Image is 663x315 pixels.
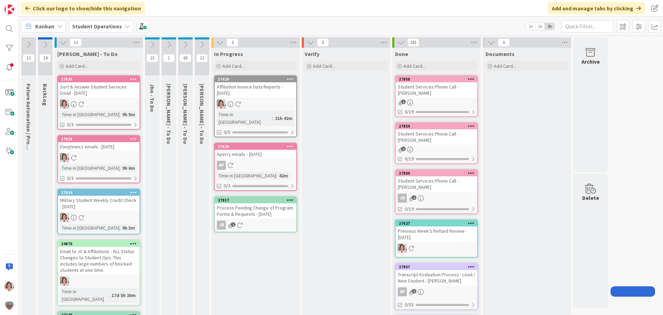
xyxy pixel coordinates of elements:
img: EW [4,281,14,291]
div: 17d 5h 26m [110,291,137,299]
a: 27859Student Services Phone Call - [PERSON_NAME]0/19 [395,122,478,164]
div: Previous Week's Refund Review - [DATE] [396,226,477,242]
span: Eric - To Do [182,84,189,144]
div: Time in [GEOGRAPHIC_DATA] [60,164,119,172]
span: 1x [526,23,536,30]
div: EW [58,100,140,109]
span: Emilie - To Do [57,50,118,57]
span: 13 [70,38,81,47]
span: Add Card... [66,63,88,69]
div: JR [217,221,226,230]
div: 27829 [215,143,296,150]
div: 27834 [58,189,140,196]
span: 12 [23,54,35,62]
div: Sort & Answer Student Services Email - [DATE] [58,82,140,98]
div: 27834 [61,190,140,195]
div: Click our logo to show/hide this navigation [21,2,145,15]
a: 27835Sort & Answer Student Services Email - [DATE]EWTime in [GEOGRAPHIC_DATA]:9h 5m0/3 [57,75,140,130]
div: Delete [582,194,599,202]
div: 27828 [61,137,140,141]
div: 27829 [218,144,296,149]
span: Jho - To Do [149,84,156,112]
span: 1 [163,54,175,62]
span: 0/3 [67,121,74,128]
div: 24870Email to JC & Affiliations - ALL Status Changes to Student Ops. This includes large numbers ... [58,241,140,275]
b: Student Operations [72,23,122,30]
div: 27857 [399,265,477,269]
span: In Progress [214,50,243,57]
div: Time in [GEOGRAPHIC_DATA] [60,224,119,232]
div: AP [398,287,407,296]
span: Add Card... [494,63,516,69]
div: EW [58,213,140,222]
div: 27860 [396,170,477,176]
span: Done [395,50,408,57]
div: Ewojtowicz emails - [DATE] [58,142,140,151]
div: Time in [GEOGRAPHIC_DATA] [60,288,109,303]
a: 27858Student Services Phone Call - [PERSON_NAME]0/19 [395,75,478,117]
div: 42m [277,172,290,179]
span: Add Card... [222,63,244,69]
a: 27857Transcript Evaluation Process - Lead / New Student - [PERSON_NAME]AP0/53 [395,263,478,310]
div: 27835 [58,76,140,82]
div: 27817 [215,197,296,203]
div: EW [396,244,477,253]
a: 27627Previous Week's Refund Review - [DATE]EW [395,220,478,258]
div: 27829Aperry emails - [DATE] [215,143,296,159]
img: Visit kanbanzone.com [4,4,14,14]
div: AP [217,161,226,170]
span: 1 [231,222,236,227]
span: 0 [498,38,510,47]
div: 27817Process Pending Change of Program Forms & Requests - [DATE] [215,197,296,219]
div: 27858Student Services Phone Call - [PERSON_NAME] [396,76,477,98]
div: Affiliation Invoice Data Reports - [DATE] [215,82,296,98]
span: Kanban [35,22,54,30]
div: 27627 [399,221,477,226]
span: 1 [401,147,406,151]
span: Future Automation / Process Building [25,84,32,178]
div: 9h 6m [121,164,137,172]
div: 27857Transcript Evaluation Process - Lead / New Student - [PERSON_NAME] [396,264,477,285]
span: 1 [412,289,416,294]
div: 27828 [58,136,140,142]
div: Time in [GEOGRAPHIC_DATA] [217,172,276,179]
div: 27858 [399,77,477,82]
span: 66 [180,54,191,62]
div: 27627Previous Week's Refund Review - [DATE] [396,220,477,242]
span: 1 [412,195,416,200]
span: 0/3 [67,175,74,182]
span: 1 [401,100,406,104]
img: avatar [4,301,14,311]
div: JR [215,221,296,230]
div: AP [215,161,296,170]
div: EW [58,153,140,162]
a: 27629Affiliation Invoice Data Reports - [DATE]EWTime in [GEOGRAPHIC_DATA]:21h 42m0/5 [214,75,297,137]
span: 0/19 [405,205,414,213]
span: 3 [227,38,238,47]
div: 27860Student Services Phone Call - [PERSON_NAME] [396,170,477,192]
span: : [272,114,273,122]
div: 27828Ewojtowicz emails - [DATE] [58,136,140,151]
a: 27817Process Pending Change of Program Forms & Requests - [DATE]JR [214,196,297,232]
div: Student Services Phone Call - [PERSON_NAME] [396,176,477,192]
span: 0/19 [405,155,414,163]
span: Verify [305,50,319,57]
div: 27858 [396,76,477,82]
span: Zaida - To Do [165,84,172,144]
input: Quick Filter... [561,20,613,33]
span: 0/5 [224,129,230,136]
span: 12 [196,54,208,62]
img: EW [60,213,69,222]
div: Transcript Evaluation Process - Lead / New Student - [PERSON_NAME] [396,270,477,285]
div: 21h 42m [273,114,294,122]
div: Archive [582,57,600,66]
span: BackLog [42,84,49,106]
div: 9h 5m [121,224,137,232]
span: 15 [146,54,158,62]
img: EW [217,100,226,109]
img: EW [398,244,407,253]
span: : [119,224,121,232]
div: Aperry emails - [DATE] [215,150,296,159]
div: 27629Affiliation Invoice Data Reports - [DATE] [215,76,296,98]
div: 9h 5m [121,111,137,118]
